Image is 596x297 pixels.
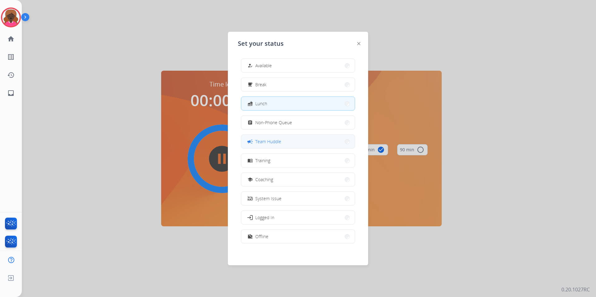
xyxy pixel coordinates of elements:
button: Training [241,154,355,167]
button: Available [241,59,355,72]
button: Offline [241,230,355,243]
button: Non-Phone Queue [241,116,355,129]
mat-icon: campaign [247,138,253,144]
mat-icon: login [247,214,253,220]
button: Lunch [241,97,355,110]
button: Break [241,78,355,91]
span: Logged In [255,214,274,221]
img: avatar [2,9,20,26]
mat-icon: work_off [248,234,253,239]
button: Logged In [241,211,355,224]
span: Lunch [255,100,267,107]
span: System Issue [255,195,281,202]
mat-icon: free_breakfast [248,82,253,87]
mat-icon: inbox [7,89,15,97]
span: Break [255,81,267,88]
mat-icon: how_to_reg [248,63,253,68]
span: Coaching [255,176,273,183]
img: close-button [357,42,360,45]
mat-icon: history [7,71,15,79]
button: System Issue [241,192,355,205]
mat-icon: menu_book [248,158,253,163]
mat-icon: assignment [248,120,253,125]
span: Team Huddle [255,138,281,145]
button: Team Huddle [241,135,355,148]
mat-icon: phonelink_off [248,196,253,201]
span: Offline [255,233,268,240]
mat-icon: list_alt [7,53,15,61]
span: Available [255,62,272,69]
button: Coaching [241,173,355,186]
p: 0.20.1027RC [561,286,590,293]
span: Set your status [238,39,284,48]
mat-icon: fastfood [248,101,253,106]
mat-icon: school [248,177,253,182]
mat-icon: home [7,35,15,43]
span: Non-Phone Queue [255,119,292,126]
span: Training [255,157,270,164]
